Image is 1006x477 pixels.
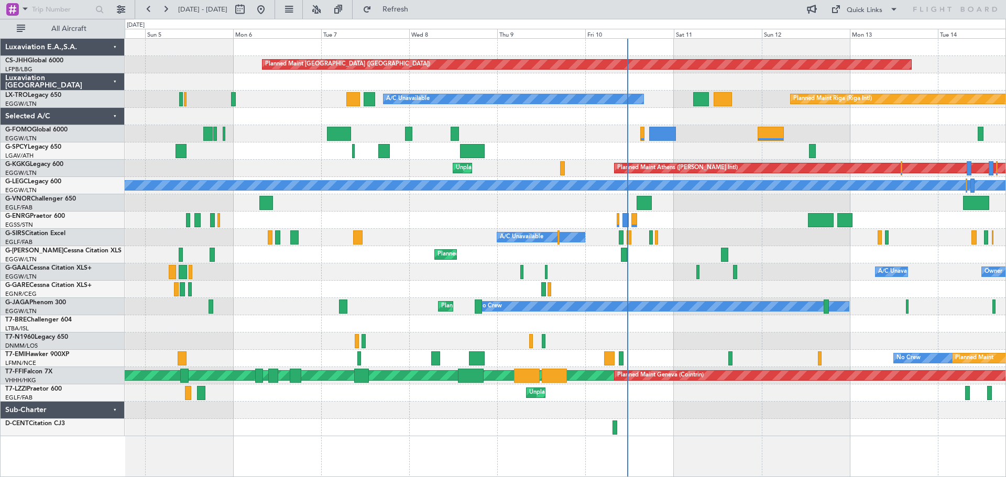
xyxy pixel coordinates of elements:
a: D-CENTCitation CJ3 [5,420,65,427]
span: G-GAAL [5,265,29,271]
div: Planned Maint Athens ([PERSON_NAME] Intl) [617,160,738,176]
span: G-GARE [5,282,29,289]
div: Sun 12 [762,29,850,38]
a: LX-TROLegacy 650 [5,92,61,98]
div: No Crew [896,350,921,366]
a: LTBA/ISL [5,325,29,332]
span: T7-N1960 [5,334,35,340]
a: G-GARECessna Citation XLS+ [5,282,92,289]
a: G-VNORChallenger 650 [5,196,76,202]
span: [DATE] - [DATE] [178,5,227,14]
div: A/C Unavailable [500,229,543,245]
span: G-SPCY [5,144,28,150]
span: G-JAGA [5,299,29,306]
div: Planned Maint Riga (Riga Intl) [793,91,872,107]
span: G-ENRG [5,213,30,219]
div: Sun 5 [145,29,233,38]
a: G-SIRSCitation Excel [5,230,65,237]
span: Refresh [374,6,418,13]
a: EGNR/CEG [5,290,37,298]
a: LFPB/LBG [5,65,32,73]
div: Planned Maint [GEOGRAPHIC_DATA] ([GEOGRAPHIC_DATA]) [441,298,606,314]
div: A/C Unavailable [386,91,430,107]
span: T7-LZZI [5,386,27,392]
a: EGSS/STN [5,221,33,229]
div: Tue 7 [321,29,409,38]
div: A/C Unavailable [878,264,922,280]
span: G-[PERSON_NAME] [5,248,63,254]
span: All Aircraft [27,25,111,32]
a: VHHH/HKG [5,376,36,384]
span: T7-EMI [5,351,26,358]
div: Planned Maint Geneva (Cointrin) [617,368,704,383]
button: Refresh [358,1,421,18]
div: Mon 13 [850,29,938,38]
span: LX-TRO [5,92,28,98]
div: Unplanned Maint [GEOGRAPHIC_DATA] ([GEOGRAPHIC_DATA]) [529,385,702,401]
a: T7-LZZIPraetor 600 [5,386,62,392]
a: T7-EMIHawker 900XP [5,351,69,358]
a: EGGW/LTN [5,100,37,108]
a: EGGW/LTN [5,273,37,281]
div: Mon 6 [233,29,321,38]
a: LFMN/NCE [5,359,36,367]
span: CS-JHH [5,58,28,64]
span: G-SIRS [5,230,25,237]
div: Fri 10 [585,29,673,38]
span: T7-BRE [5,317,27,323]
a: EGLF/FAB [5,204,32,212]
a: G-GAALCessna Citation XLS+ [5,265,92,271]
div: Thu 9 [497,29,585,38]
div: Wed 8 [409,29,497,38]
span: G-VNOR [5,196,31,202]
div: Planned Maint [955,350,993,366]
span: T7-FFI [5,369,24,375]
a: EGGW/LTN [5,186,37,194]
a: EGGW/LTN [5,256,37,263]
a: EGLF/FAB [5,394,32,402]
a: T7-N1960Legacy 650 [5,334,68,340]
div: Unplanned Maint [GEOGRAPHIC_DATA] (Ataturk) [456,160,588,176]
span: G-FOMO [5,127,32,133]
button: All Aircraft [12,20,114,37]
a: EGGW/LTN [5,307,37,315]
a: T7-BREChallenger 604 [5,317,72,323]
button: Quick Links [826,1,903,18]
div: Owner [985,264,1002,280]
a: G-KGKGLegacy 600 [5,161,63,168]
div: No Crew [478,298,502,314]
a: T7-FFIFalcon 7X [5,369,52,375]
input: Trip Number [32,2,92,17]
a: G-JAGAPhenom 300 [5,299,66,306]
a: DNMM/LOS [5,342,38,350]
div: Quick Links [847,5,882,16]
div: Planned Maint [GEOGRAPHIC_DATA] ([GEOGRAPHIC_DATA]) [265,57,430,72]
a: G-[PERSON_NAME]Cessna Citation XLS [5,248,122,254]
a: G-SPCYLegacy 650 [5,144,61,150]
div: [DATE] [127,21,145,30]
a: CS-JHHGlobal 6000 [5,58,63,64]
div: Planned Maint [GEOGRAPHIC_DATA] ([GEOGRAPHIC_DATA]) [438,247,603,262]
span: G-LEGC [5,179,28,185]
span: G-KGKG [5,161,30,168]
a: EGGW/LTN [5,135,37,142]
a: G-FOMOGlobal 6000 [5,127,68,133]
a: G-ENRGPraetor 600 [5,213,65,219]
a: G-LEGCLegacy 600 [5,179,61,185]
span: D-CENT [5,420,29,427]
a: EGGW/LTN [5,169,37,177]
a: EGLF/FAB [5,238,32,246]
a: LGAV/ATH [5,152,34,160]
div: Sat 11 [674,29,762,38]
